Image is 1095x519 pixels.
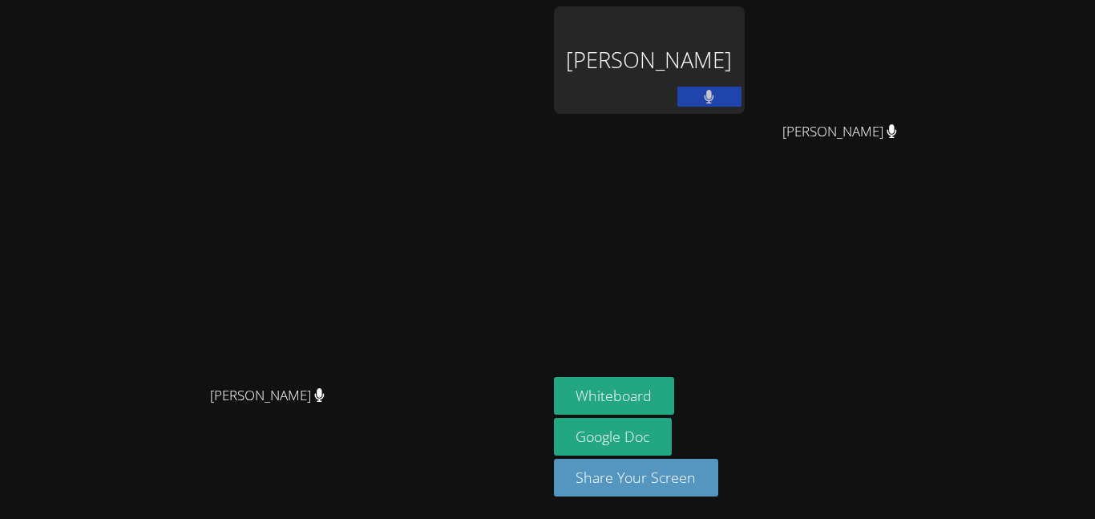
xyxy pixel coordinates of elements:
button: Whiteboard [554,377,675,415]
div: [PERSON_NAME] [554,6,745,114]
span: [PERSON_NAME] [782,120,897,144]
button: Share Your Screen [554,459,719,497]
a: Google Doc [554,418,673,456]
span: [PERSON_NAME] [210,384,325,407]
